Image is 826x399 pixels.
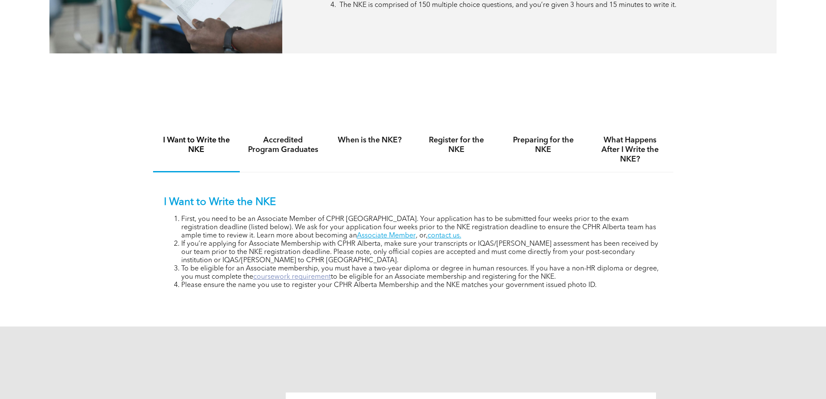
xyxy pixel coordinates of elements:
h4: When is the NKE? [334,135,405,145]
h4: I Want to Write the NKE [161,135,232,155]
h4: What Happens After I Write the NKE? [594,135,666,164]
h4: Register for the NKE [421,135,492,155]
li: First, you need to be an Associate Member of CPHR [GEOGRAPHIC_DATA]. Your application has to be s... [181,215,663,240]
a: contact us. [428,232,461,239]
h4: Accredited Program Graduates [248,135,319,155]
li: Please ensure the name you use to register your CPHR Alberta Membership and the NKE matches your ... [181,281,663,290]
a: Associate Member [357,232,416,239]
h4: Preparing for the NKE [508,135,579,155]
span: The NKE is comprised of 150 multiple choice questions, and you’re given 3 hours and 15 minutes to... [340,2,676,9]
p: I Want to Write the NKE [164,196,663,209]
li: To be eligible for an Associate membership, you must have a two-year diploma or degree in human r... [181,265,663,281]
a: coursework requirement [253,274,331,280]
li: If you’re applying for Associate Membership with CPHR Alberta, make sure your transcripts or IQAS... [181,240,663,265]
